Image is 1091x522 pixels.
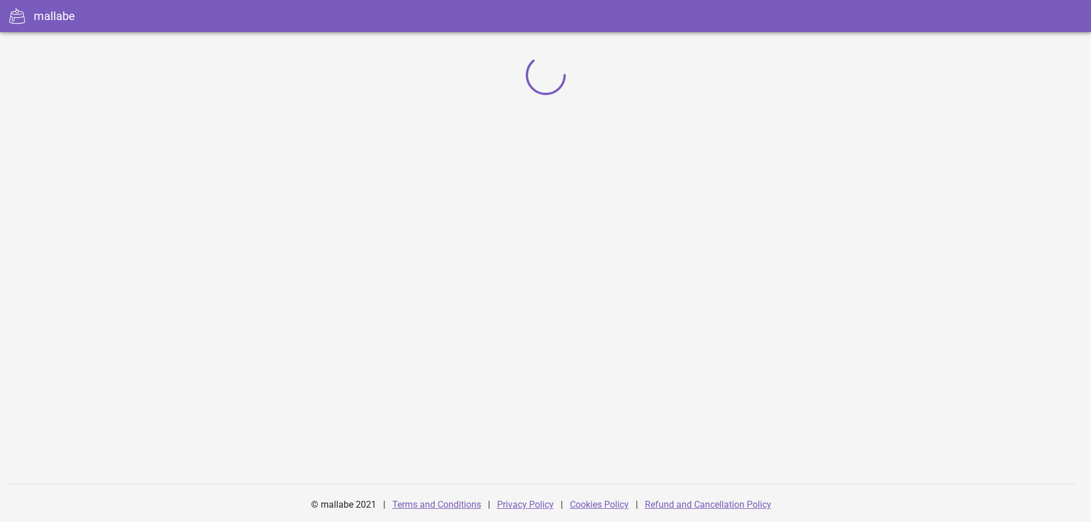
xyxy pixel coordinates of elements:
[304,491,383,519] div: © mallabe 2021
[488,491,490,519] div: |
[34,7,75,25] div: mallabe
[636,491,638,519] div: |
[561,491,563,519] div: |
[645,499,771,510] a: Refund and Cancellation Policy
[383,491,385,519] div: |
[570,499,629,510] a: Cookies Policy
[392,499,481,510] a: Terms and Conditions
[497,499,554,510] a: Privacy Policy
